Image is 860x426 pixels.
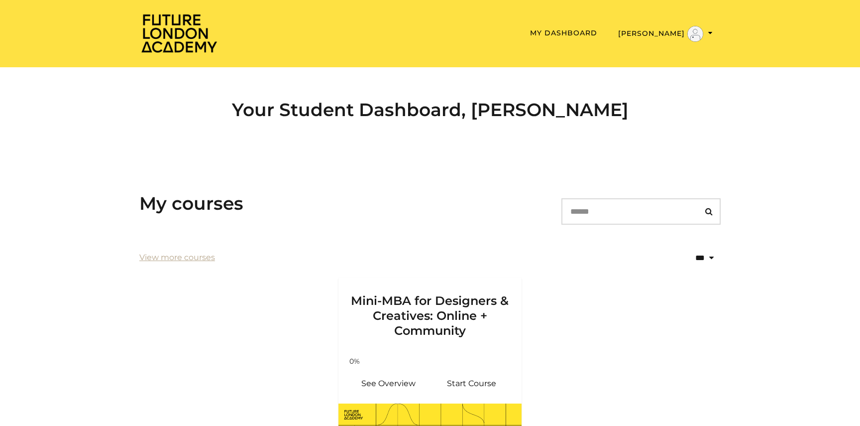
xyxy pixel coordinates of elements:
[530,28,597,37] a: My Dashboard
[139,99,721,121] h2: Your Student Dashboard, [PERSON_NAME]
[615,25,716,42] button: Toggle menu
[663,246,721,270] select: status
[350,278,510,338] h3: Mini-MBA for Designers & Creatives: Online + Community
[139,13,219,53] img: Home Page
[430,372,514,396] a: Mini-MBA for Designers & Creatives: Online + Community: Resume Course
[139,193,243,214] h3: My courses
[139,252,215,264] a: View more courses
[346,372,430,396] a: Mini-MBA for Designers & Creatives: Online + Community: See Overview
[338,278,522,350] a: Mini-MBA for Designers & Creatives: Online + Community
[342,356,366,367] span: 0%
